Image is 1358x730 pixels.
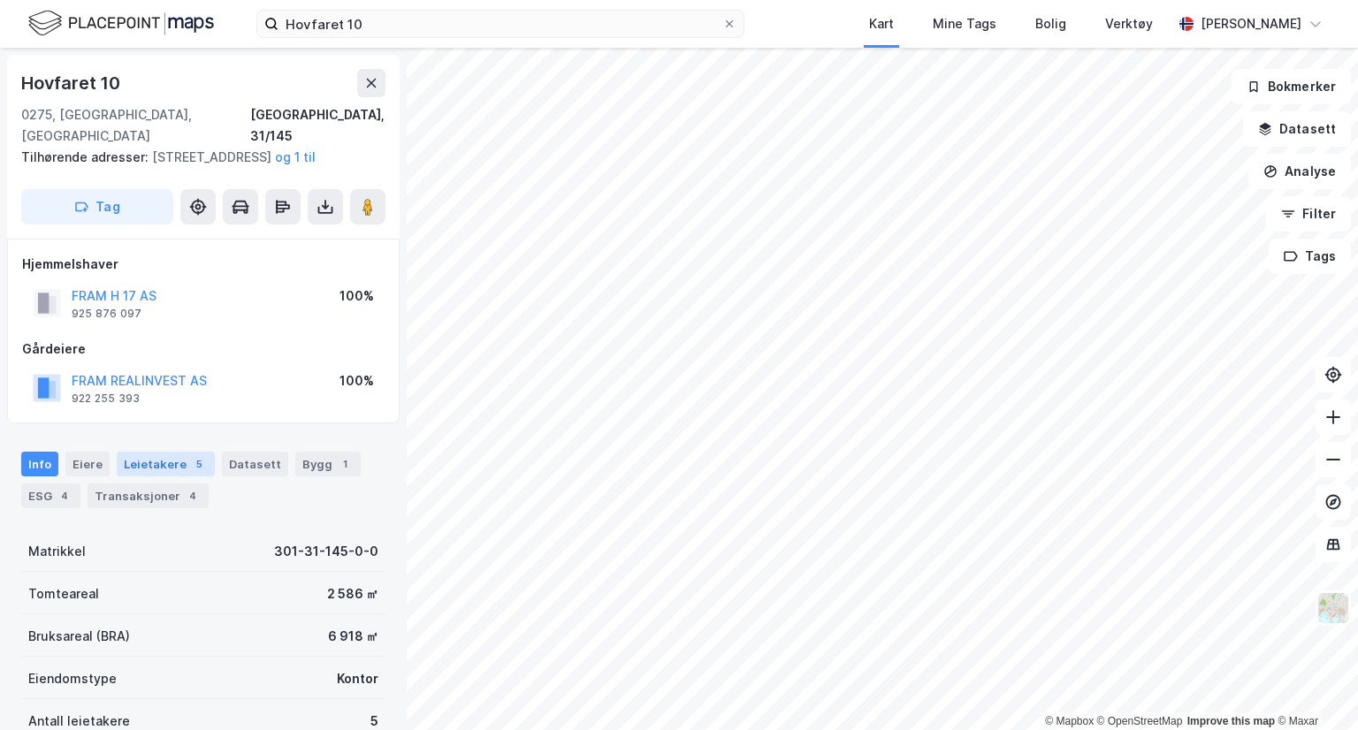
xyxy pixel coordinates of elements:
button: Tags [1269,239,1351,274]
div: Eiendomstype [28,668,117,689]
div: 301-31-145-0-0 [274,541,378,562]
div: Bruksareal (BRA) [28,626,130,647]
div: Hovfaret 10 [21,69,124,97]
div: [PERSON_NAME] [1201,13,1301,34]
div: Hjemmelshaver [22,254,385,275]
img: logo.f888ab2527a4732fd821a326f86c7f29.svg [28,8,214,39]
div: Mine Tags [933,13,996,34]
a: Improve this map [1187,715,1275,727]
input: Søk på adresse, matrikkel, gårdeiere, leietakere eller personer [278,11,722,37]
div: 100% [339,285,374,307]
button: Filter [1266,196,1351,232]
div: Leietakere [117,452,215,476]
div: [STREET_ADDRESS] [21,147,371,168]
a: OpenStreetMap [1097,715,1183,727]
div: Matrikkel [28,541,86,562]
button: Analyse [1248,154,1351,189]
div: [GEOGRAPHIC_DATA], 31/145 [250,104,385,147]
div: 6 918 ㎡ [328,626,378,647]
button: Datasett [1243,111,1351,147]
a: Mapbox [1045,715,1094,727]
div: 922 255 393 [72,392,140,406]
div: Transaksjoner [88,483,209,508]
div: Kontor [337,668,378,689]
div: Bygg [295,452,361,476]
div: 1 [336,455,354,473]
img: Z [1316,591,1350,625]
div: Kart [869,13,894,34]
iframe: Chat Widget [1270,645,1358,730]
div: Info [21,452,58,476]
div: 0275, [GEOGRAPHIC_DATA], [GEOGRAPHIC_DATA] [21,104,250,147]
div: Kontrollprogram for chat [1270,645,1358,730]
button: Bokmerker [1232,69,1351,104]
div: Datasett [222,452,288,476]
div: 5 [190,455,208,473]
button: Tag [21,189,173,224]
div: 4 [184,487,202,505]
div: Eiere [65,452,110,476]
div: 4 [56,487,73,505]
div: 100% [339,370,374,392]
div: 2 586 ㎡ [327,583,378,605]
div: Bolig [1035,13,1066,34]
div: ESG [21,483,80,508]
div: Tomteareal [28,583,99,605]
div: Gårdeiere [22,338,385,360]
span: Tilhørende adresser: [21,149,152,164]
div: 925 876 097 [72,307,141,321]
div: Verktøy [1105,13,1153,34]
